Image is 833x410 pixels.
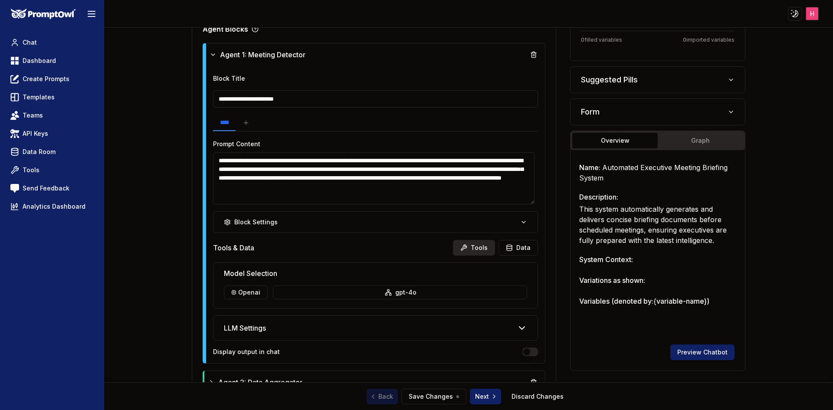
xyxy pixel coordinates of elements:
span: gpt-4o [395,288,416,297]
span: Dashboard [23,56,56,65]
button: Block Settings [213,211,538,233]
label: Block Title [213,75,245,82]
h5: Model Selection [224,268,528,279]
span: Tools [23,166,39,174]
span: Agent 2: Data Aggregator [218,377,302,387]
a: Discard Changes [512,392,564,401]
h3: Variables (denoted by: {variable-name} ) [579,296,736,306]
a: Data Room [7,144,97,160]
a: Dashboard [7,53,97,69]
button: Graph [658,133,743,148]
a: Back [367,389,398,404]
p: Agent Blocks [203,26,248,33]
a: Chat [7,35,97,50]
button: Suggested Pills [571,67,745,93]
h4: Tools & Data [213,243,254,253]
a: Create Prompts [7,71,97,87]
div: Block Settings [224,218,278,226]
h3: System Context: [579,254,736,265]
label: Prompt Content [213,140,260,148]
button: Preview Chatbot [670,344,735,360]
span: Create Prompts [23,75,69,83]
img: feedback [10,184,19,193]
label: Display output in chat [213,349,280,355]
span: openai [238,288,260,297]
a: Send Feedback [7,180,97,196]
button: Tools [453,240,495,256]
a: API Keys [7,126,97,141]
span: Data Room [23,148,56,156]
button: gpt-4o [273,285,528,299]
button: Data [498,240,538,256]
h5: LLM Settings [224,323,266,333]
button: Next [470,389,501,404]
span: Automated Executive Meeting Briefing System [579,163,728,182]
a: Templates [7,89,97,105]
button: Save Changes [401,389,466,404]
span: API Keys [23,129,48,138]
span: Templates [23,93,55,102]
span: 0 filled variables [581,36,622,43]
button: Overview [572,133,658,148]
button: openai [224,285,268,299]
span: Send Feedback [23,184,69,193]
h3: Name: [579,162,736,183]
button: Form [571,99,745,125]
span: Teams [23,111,43,120]
img: ACg8ocJJXoBNX9W-FjmgwSseULRJykJmqCZYzqgfQpEi3YodQgNtRg=s96-c [806,7,819,20]
a: Tools [7,162,97,178]
span: Chat [23,38,37,47]
h3: Description: [579,192,736,202]
span: Next [475,392,498,401]
a: Analytics Dashboard [7,199,97,214]
span: Agent 1: Meeting Detector [220,49,305,60]
img: PromptOwl [11,9,76,20]
a: Teams [7,108,97,123]
span: Analytics Dashboard [23,202,85,211]
button: Discard Changes [505,389,571,404]
p: This system automatically generates and delivers concise briefing documents before scheduled meet... [579,204,736,246]
h3: Variations as shown: [579,275,736,285]
span: 0 imported variables [683,36,735,43]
